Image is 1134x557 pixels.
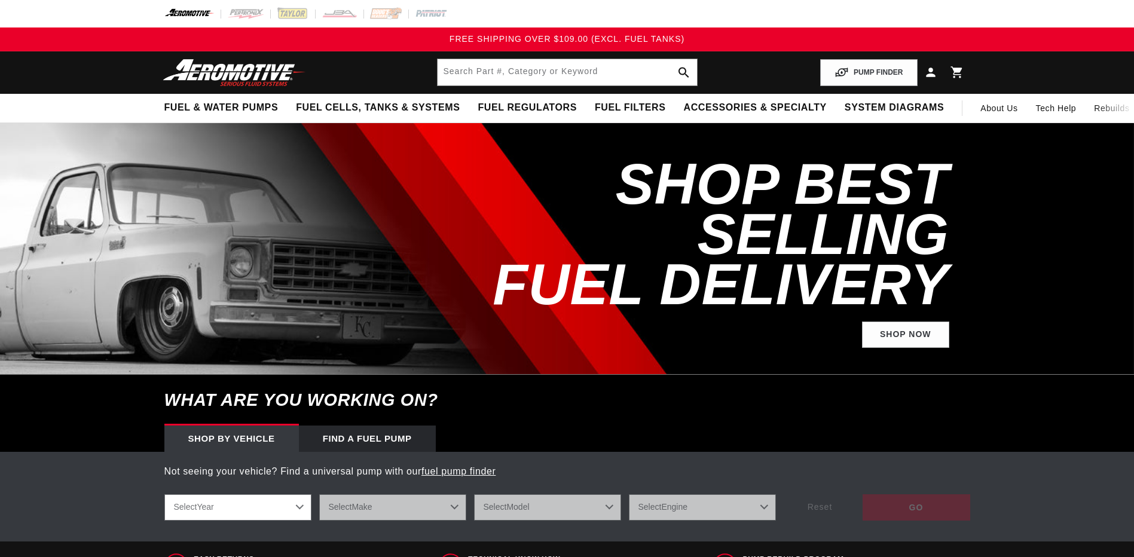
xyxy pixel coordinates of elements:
summary: Accessories & Specialty [675,94,836,122]
summary: Fuel & Water Pumps [155,94,288,122]
span: Fuel & Water Pumps [164,102,279,114]
summary: Tech Help [1027,94,1086,123]
select: Model [474,494,621,521]
button: PUMP FINDER [820,59,917,86]
select: Engine [629,494,776,521]
a: fuel pump finder [421,466,496,476]
summary: Fuel Regulators [469,94,585,122]
h2: SHOP BEST SELLING FUEL DELIVERY [438,159,949,310]
span: System Diagrams [845,102,944,114]
summary: Fuel Filters [586,94,675,122]
input: Search by Part Number, Category or Keyword [438,59,697,85]
img: Aeromotive [160,59,309,87]
select: Make [319,494,466,521]
span: Fuel Filters [595,102,666,114]
p: Not seeing your vehicle? Find a universal pump with our [164,464,970,479]
a: About Us [971,94,1026,123]
span: Accessories & Specialty [684,102,827,114]
span: FREE SHIPPING OVER $109.00 (EXCL. FUEL TANKS) [450,34,684,44]
a: Shop Now [862,322,949,348]
span: Rebuilds [1094,102,1129,115]
h6: What are you working on? [135,375,1000,426]
summary: System Diagrams [836,94,953,122]
span: Fuel Regulators [478,102,576,114]
div: Shop by vehicle [164,426,299,452]
div: Find a Fuel Pump [299,426,436,452]
span: Fuel Cells, Tanks & Systems [296,102,460,114]
span: Tech Help [1036,102,1077,115]
span: About Us [980,103,1017,113]
summary: Fuel Cells, Tanks & Systems [287,94,469,122]
button: search button [671,59,697,85]
select: Year [164,494,311,521]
